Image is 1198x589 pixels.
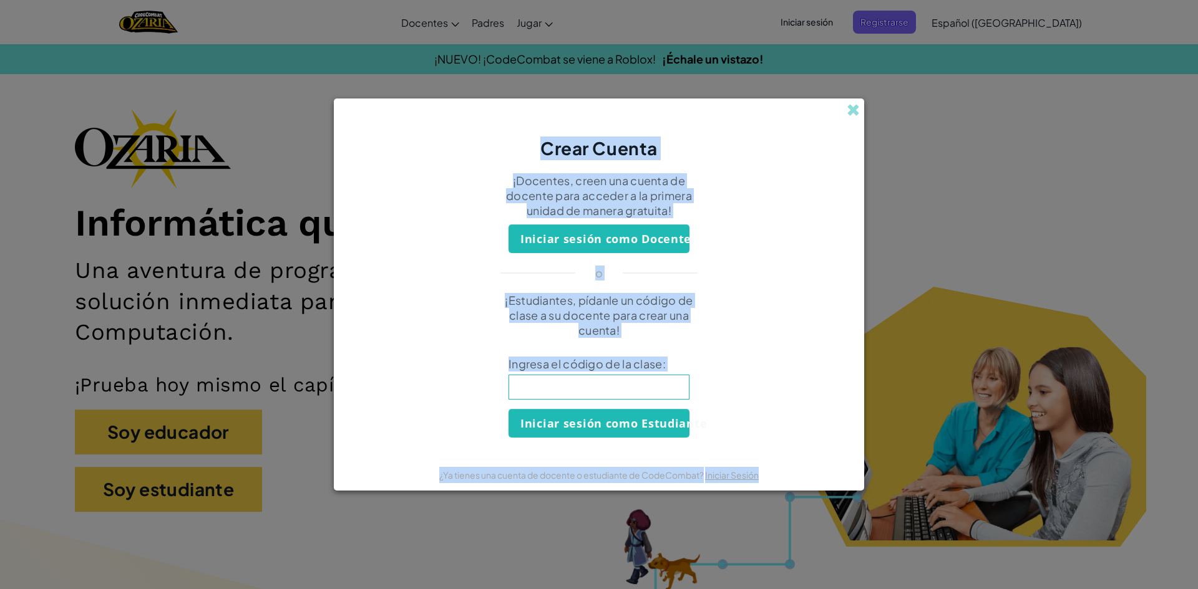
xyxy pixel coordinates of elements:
[490,173,708,218] p: ¡Docentes, creen una cuenta de docente para acceder a la primera unidad de manera gratuita!
[509,224,689,253] button: Iniciar sesión como Docente
[705,469,759,481] a: Iniciar Sesión
[490,293,708,338] p: ¡Estudiantes, pídanle un código de clase a su docente para crear una cuenta!
[595,266,603,280] p: o
[439,469,705,481] span: ¿Ya tienes una cuenta de docente o estudiante de CodeCombat?
[540,137,658,159] span: Crear Cuenta
[509,409,689,438] button: Iniciar sesión como Estudiante
[509,357,689,371] span: Ingresa el código de la clase:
